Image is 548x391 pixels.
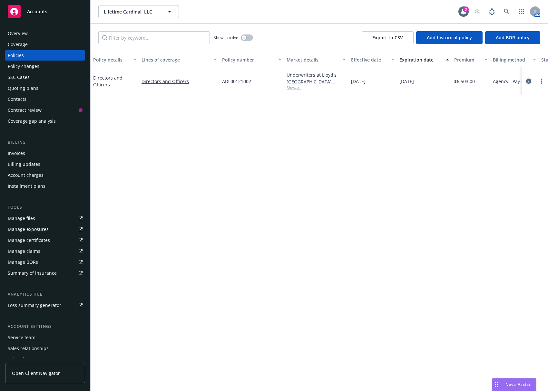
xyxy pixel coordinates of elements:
a: more [538,77,545,85]
div: SSC Cases [8,72,30,82]
button: Lines of coverage [139,52,220,67]
a: Manage claims [5,246,85,256]
span: Accounts [27,9,47,14]
div: Account charges [8,170,44,180]
a: Billing updates [5,159,85,169]
a: Report a Bug [485,5,498,18]
div: Contract review [8,105,42,115]
div: Billing updates [8,159,40,169]
a: Manage exposures [5,224,85,234]
div: Expiration date [399,56,442,63]
div: Policy changes [8,61,39,72]
a: Accounts [5,3,85,21]
a: Sales relationships [5,343,85,354]
div: Manage files [8,213,35,224]
button: Expiration date [397,52,452,67]
input: Filter by keyword... [98,31,210,44]
div: Coverage gap analysis [8,116,56,126]
button: Effective date [348,52,397,67]
button: Lifetime Cardinal, LLC [98,5,179,18]
button: Export to CSV [362,31,414,44]
div: Service team [8,332,35,343]
span: $6,503.00 [454,78,475,85]
div: Loss summary generator [8,300,61,310]
a: Contacts [5,94,85,104]
div: Manage exposures [8,224,49,234]
div: Manage claims [8,246,40,256]
div: Analytics hub [5,291,85,298]
div: Tools [5,204,85,211]
a: Start snowing [471,5,484,18]
a: Installment plans [5,181,85,191]
div: Policy number [222,56,274,63]
div: Coverage [8,39,28,50]
a: Overview [5,28,85,39]
a: Related accounts [5,354,85,365]
div: Account settings [5,323,85,330]
a: Switch app [515,5,528,18]
div: Effective date [351,56,387,63]
div: Billing method [493,56,529,63]
a: Quoting plans [5,83,85,93]
div: 3 [463,6,469,12]
a: Coverage gap analysis [5,116,85,126]
div: Manage BORs [8,257,38,267]
a: SSC Cases [5,72,85,82]
button: Premium [452,52,490,67]
button: Policy details [91,52,139,67]
div: Related accounts [8,354,45,365]
button: Billing method [490,52,539,67]
a: circleInformation [525,77,533,85]
a: Loss summary generator [5,300,85,310]
div: Manage certificates [8,235,50,245]
div: Drag to move [492,378,500,391]
div: Market details [287,56,339,63]
a: Account charges [5,170,85,180]
a: Policy changes [5,61,85,72]
div: Sales relationships [8,343,49,354]
div: Quoting plans [8,83,38,93]
span: Add historical policy [427,34,472,41]
span: Export to CSV [372,34,403,41]
span: Show all [287,85,346,91]
button: Nova Assist [492,378,536,391]
span: [DATE] [351,78,366,85]
div: Policy details [93,56,129,63]
a: Directors and Officers [142,78,217,85]
span: ADL00121002 [222,78,251,85]
span: [DATE] [399,78,414,85]
div: Policies [8,50,24,61]
button: Add BOR policy [485,31,540,44]
div: Contacts [8,94,26,104]
a: Service team [5,332,85,343]
a: Manage BORs [5,257,85,267]
div: Installment plans [8,181,45,191]
a: Invoices [5,148,85,158]
a: Coverage [5,39,85,50]
span: Nova Assist [505,382,531,387]
a: Search [500,5,513,18]
div: Lines of coverage [142,56,210,63]
span: Lifetime Cardinal, LLC [104,8,160,15]
span: Show inactive [214,35,238,40]
span: Open Client Navigator [12,370,60,377]
a: Manage certificates [5,235,85,245]
div: Overview [8,28,28,39]
span: Add BOR policy [496,34,530,41]
div: Invoices [8,148,25,158]
button: Policy number [220,52,284,67]
span: Agency - Pay in full [493,78,534,85]
a: Directors and Officers [93,75,122,88]
div: Billing [5,139,85,146]
a: Manage files [5,213,85,224]
button: Add historical policy [416,31,483,44]
button: Market details [284,52,348,67]
a: Policies [5,50,85,61]
div: Premium [454,56,481,63]
div: Summary of insurance [8,268,57,278]
a: Summary of insurance [5,268,85,278]
div: Underwriters at Lloyd's, [GEOGRAPHIC_DATA], [PERSON_NAME] of London, CRC Group [287,72,346,85]
a: Contract review [5,105,85,115]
